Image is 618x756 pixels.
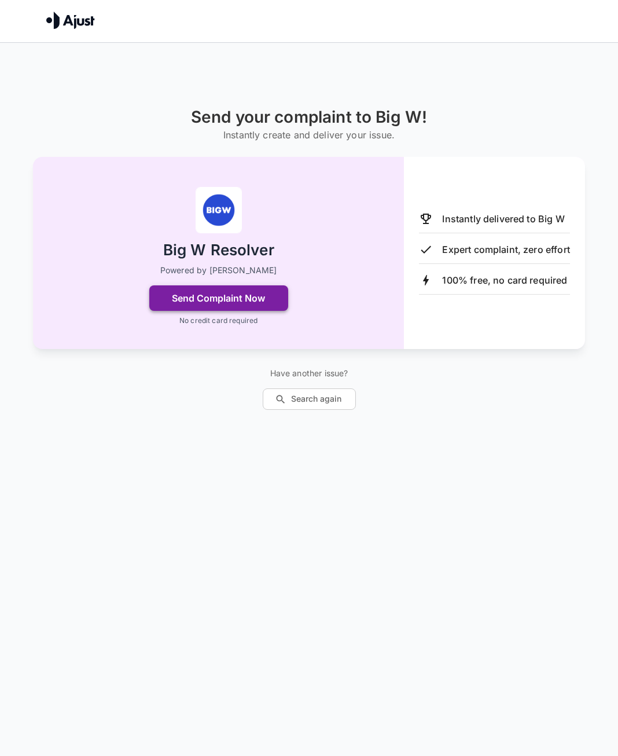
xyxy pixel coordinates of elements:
[191,108,427,127] h1: Send your complaint to Big W!
[263,388,356,410] button: Search again
[263,368,356,379] p: Have another issue?
[191,127,427,143] h6: Instantly create and deliver your issue.
[46,12,95,29] img: Ajust
[442,273,567,287] p: 100% free, no card required
[179,315,257,326] p: No credit card required
[160,265,277,276] p: Powered by [PERSON_NAME]
[163,240,274,260] h2: Big W Resolver
[196,187,242,233] img: Big W
[442,243,569,256] p: Expert complaint, zero effort
[442,212,564,226] p: Instantly delivered to Big W
[149,285,288,311] button: Send Complaint Now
